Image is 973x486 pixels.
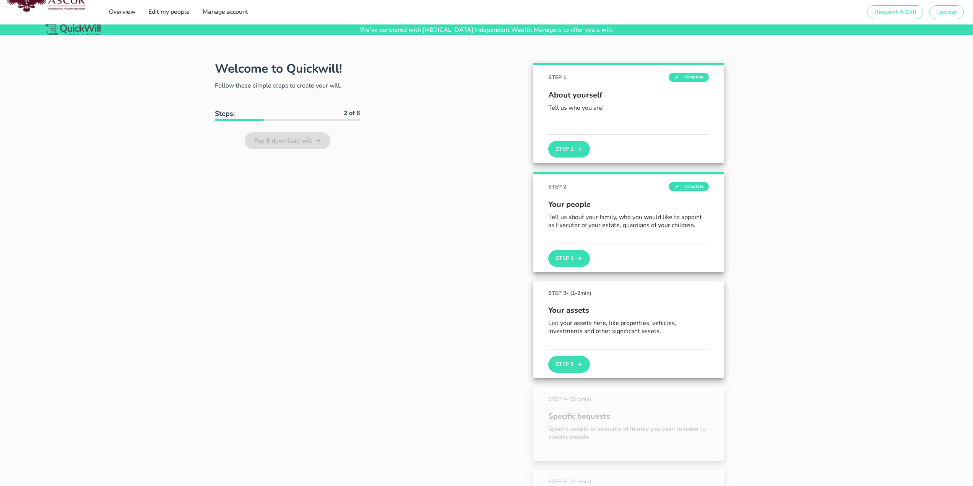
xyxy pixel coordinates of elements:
span: Manage account [202,8,248,16]
span: STEP 5 [548,478,591,486]
span: Request A Call [874,8,916,16]
p: Tell us about your family, who you would like to appoint as Executor of your estate, guardians of... [548,213,709,229]
p: Specific assets or amounts of money you wish to leave to specific people. [548,425,709,441]
a: Edit my people [146,5,192,20]
span: Edit my people [148,8,190,16]
button: Step 2 [548,250,590,267]
span: Your people [548,199,709,210]
span: About yourself [548,89,709,101]
h1: Welcome to Quickwill! [215,60,342,77]
span: Complete [669,182,709,191]
button: Step 1 [548,141,590,158]
a: Manage account [200,5,250,20]
button: Log out [929,5,964,19]
span: STEP 1 [548,73,566,81]
span: STEP 4 [548,395,591,403]
span: Log out [936,8,957,16]
button: Request A Call [867,5,923,19]
span: STEP 2 [548,183,566,191]
span: Overview [108,8,135,16]
span: Your assets [548,305,709,316]
b: Steps: [215,109,235,118]
span: - (2-5min) [566,478,591,485]
p: List your assets here, like properties, vehicles, investments and other significant assets. [548,319,709,335]
span: Specific bequests [548,411,709,422]
span: Complete [669,73,709,82]
p: Follow these simple steps to create your will. [215,81,360,90]
button: Step 3 [548,356,590,373]
span: STEP 3 [548,289,591,297]
p: Tell us who you are. [548,104,709,112]
img: Logo [43,23,102,37]
span: - (2-5min) [566,395,591,403]
span: - (1-2min) [566,289,591,297]
b: 2 of 6 [344,109,360,117]
a: Overview [106,5,138,20]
